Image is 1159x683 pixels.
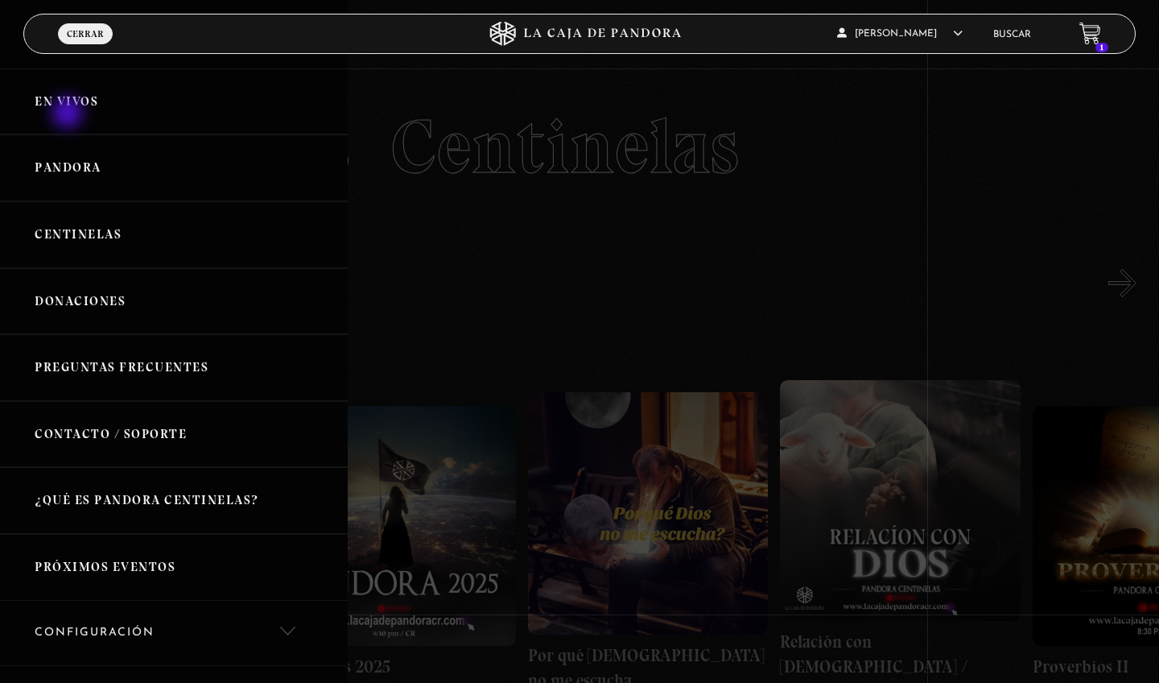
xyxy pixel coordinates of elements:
[67,29,104,39] span: Cerrar
[837,29,963,39] span: [PERSON_NAME]
[1095,43,1108,52] span: 1
[1079,23,1101,44] a: 1
[993,30,1031,39] a: Buscar
[72,43,99,54] span: Menu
